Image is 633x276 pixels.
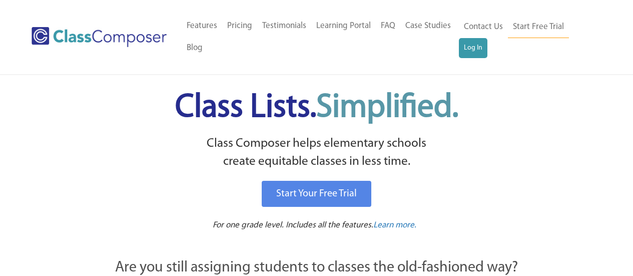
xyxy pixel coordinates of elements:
[459,16,594,58] nav: Header Menu
[257,15,311,37] a: Testimonials
[175,92,458,124] span: Class Lists.
[182,15,459,59] nav: Header Menu
[32,27,167,47] img: Class Composer
[182,15,222,37] a: Features
[508,16,569,39] a: Start Free Trial
[459,38,487,58] a: Log In
[459,16,508,38] a: Contact Us
[262,181,371,207] a: Start Your Free Trial
[222,15,257,37] a: Pricing
[213,221,373,229] span: For one grade level. Includes all the features.
[276,189,357,199] span: Start Your Free Trial
[373,219,416,232] a: Learn more.
[182,37,208,59] a: Blog
[373,221,416,229] span: Learn more.
[376,15,400,37] a: FAQ
[316,92,458,124] span: Simplified.
[400,15,456,37] a: Case Studies
[60,135,573,171] p: Class Composer helps elementary schools create equitable classes in less time.
[311,15,376,37] a: Learning Portal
